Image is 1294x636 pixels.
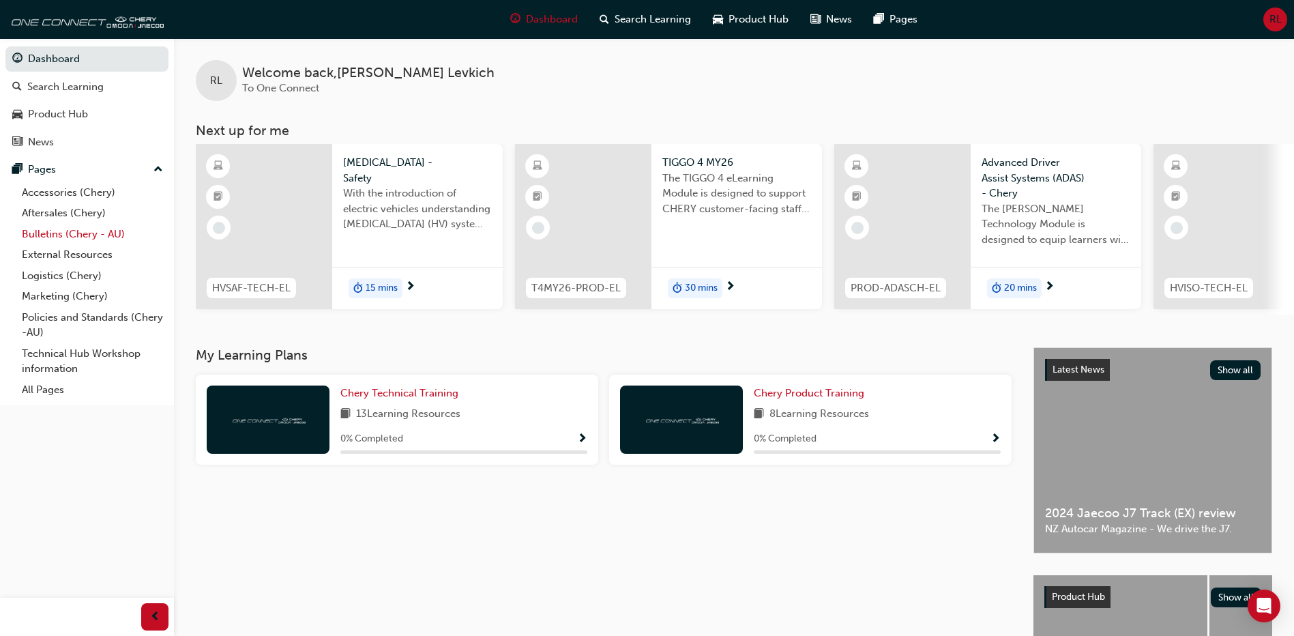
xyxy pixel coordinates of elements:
span: duration-icon [673,280,682,298]
span: guage-icon [12,53,23,66]
span: car-icon [12,109,23,121]
a: Product Hub [5,102,168,127]
span: booktick-icon [214,188,223,206]
span: T4MY26-PROD-EL [531,280,621,296]
span: HVSAF-TECH-EL [212,280,291,296]
span: Welcome back , [PERSON_NAME] Levkich [242,66,495,81]
a: guage-iconDashboard [499,5,589,33]
span: RL [1269,12,1282,27]
span: Product Hub [729,12,789,27]
span: learningRecordVerb_NONE-icon [213,222,225,234]
a: Chery Product Training [754,386,870,401]
a: news-iconNews [799,5,863,33]
span: learningResourceType_ELEARNING-icon [852,158,862,175]
div: Search Learning [27,79,104,95]
span: learningRecordVerb_NONE-icon [851,222,864,234]
span: search-icon [12,81,22,93]
span: Chery Technical Training [340,387,458,399]
span: 15 mins [366,280,398,296]
img: oneconnect [7,5,164,33]
span: RL [210,73,222,89]
span: up-icon [153,161,163,179]
span: learningResourceType_ELEARNING-icon [214,158,223,175]
span: pages-icon [12,164,23,176]
span: The TIGGO 4 eLearning Module is designed to support CHERY customer-facing staff with the product ... [662,171,811,217]
span: next-icon [1044,281,1055,293]
span: duration-icon [353,280,363,298]
span: 8 Learning Resources [769,406,869,423]
button: Show Progress [990,431,1001,448]
a: Logistics (Chery) [16,265,168,287]
span: 0 % Completed [340,431,403,447]
span: learningRecordVerb_NONE-icon [1171,222,1183,234]
span: learningResourceType_ELEARNING-icon [1171,158,1181,175]
a: T4MY26-PROD-ELTIGGO 4 MY26The TIGGO 4 eLearning Module is designed to support CHERY customer-faci... [515,144,822,309]
button: Pages [5,157,168,182]
span: Show Progress [577,433,587,446]
span: next-icon [725,281,735,293]
a: car-iconProduct Hub [702,5,799,33]
button: Show all [1211,588,1262,607]
span: HVISO-TECH-EL [1170,280,1248,296]
span: 30 mins [685,280,718,296]
span: guage-icon [510,11,520,28]
img: oneconnect [644,413,719,426]
span: NZ Autocar Magazine - We drive the J7. [1045,521,1261,537]
div: Product Hub [28,106,88,122]
a: Latest NewsShow all2024 Jaecoo J7 Track (EX) reviewNZ Autocar Magazine - We drive the J7. [1033,347,1272,553]
span: Advanced Driver Assist Systems (ADAS) - Chery [982,155,1130,201]
a: News [5,130,168,155]
button: Show Progress [577,431,587,448]
span: [MEDICAL_DATA] - Safety [343,155,492,186]
h3: My Learning Plans [196,347,1012,363]
span: The [PERSON_NAME] Technology Module is designed to equip learners with essential knowledge about ... [982,201,1130,248]
span: prev-icon [150,609,160,626]
span: Show Progress [990,433,1001,446]
span: TIGGO 4 MY26 [662,155,811,171]
span: 2024 Jaecoo J7 Track (EX) review [1045,506,1261,521]
span: Latest News [1053,364,1104,375]
a: PROD-ADASCH-ELAdvanced Driver Assist Systems (ADAS) - CheryThe [PERSON_NAME] Technology Module is... [834,144,1141,309]
a: External Resources [16,244,168,265]
span: book-icon [340,406,351,423]
a: All Pages [16,379,168,401]
span: pages-icon [874,11,884,28]
span: 20 mins [1004,280,1037,296]
span: next-icon [405,281,415,293]
span: Chery Product Training [754,387,864,399]
span: Pages [889,12,917,27]
span: booktick-icon [1171,188,1181,206]
a: Latest NewsShow all [1045,359,1261,381]
span: booktick-icon [533,188,542,206]
a: pages-iconPages [863,5,928,33]
a: Accessories (Chery) [16,182,168,203]
span: learningResourceType_ELEARNING-icon [533,158,542,175]
a: Technical Hub Workshop information [16,343,168,379]
a: Bulletins (Chery - AU) [16,224,168,245]
span: search-icon [600,11,609,28]
div: Open Intercom Messenger [1248,590,1280,622]
div: Pages [28,162,56,177]
span: Product Hub [1052,591,1105,603]
span: 13 Learning Resources [356,406,460,423]
span: car-icon [713,11,723,28]
span: book-icon [754,406,764,423]
a: Search Learning [5,74,168,100]
span: news-icon [12,136,23,149]
a: Chery Technical Training [340,386,464,401]
span: PROD-ADASCH-EL [851,280,941,296]
a: Aftersales (Chery) [16,203,168,224]
h3: Next up for me [174,123,1294,139]
span: learningRecordVerb_NONE-icon [532,222,544,234]
a: Policies and Standards (Chery -AU) [16,307,168,343]
div: News [28,134,54,150]
span: news-icon [810,11,821,28]
span: booktick-icon [852,188,862,206]
img: oneconnect [231,413,306,426]
span: With the introduction of electric vehicles understanding [MEDICAL_DATA] (HV) systems is critical ... [343,186,492,232]
button: DashboardSearch LearningProduct HubNews [5,44,168,157]
a: search-iconSearch Learning [589,5,702,33]
button: Show all [1210,360,1261,380]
